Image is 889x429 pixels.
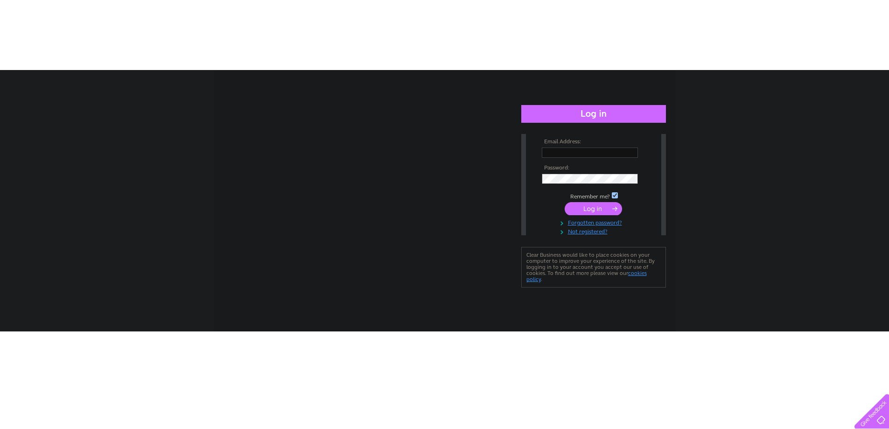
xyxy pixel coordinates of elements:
[539,191,648,200] td: Remember me?
[539,165,648,171] th: Password:
[539,139,648,145] th: Email Address:
[542,218,648,226] a: Forgotten password?
[565,202,622,215] input: Submit
[526,270,647,282] a: cookies policy
[542,226,648,235] a: Not registered?
[521,247,666,288] div: Clear Business would like to place cookies on your computer to improve your experience of the sit...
